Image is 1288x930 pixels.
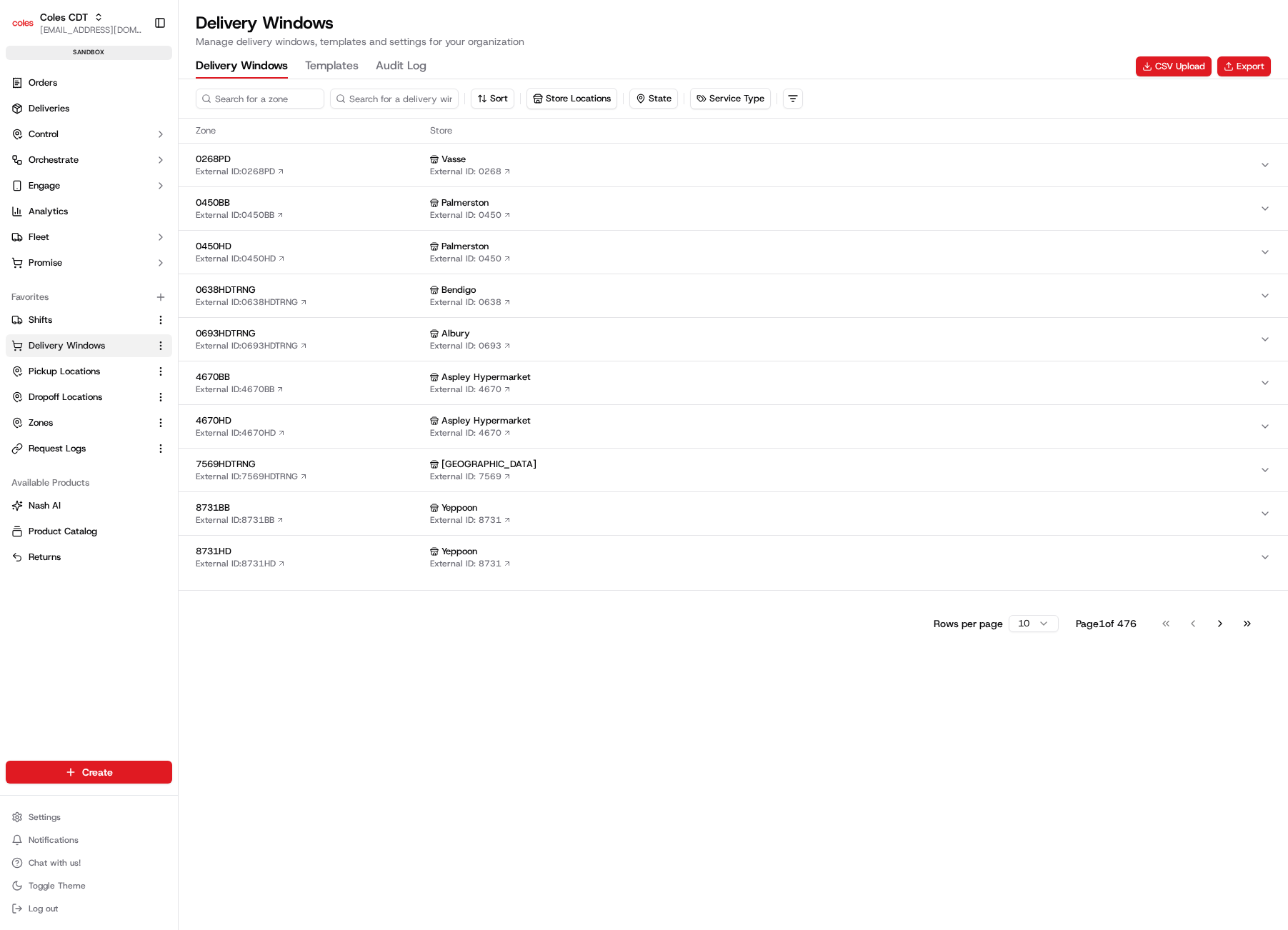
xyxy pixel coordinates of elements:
span: Log out [29,903,58,914]
a: Returns [11,551,166,564]
span: 0693HDTRNG [196,327,424,340]
button: 0450BBExternal ID:0450BB PalmerstonExternal ID: 0450 [179,187,1288,230]
a: External ID:4670BB [196,384,284,395]
button: Orchestrate [6,149,172,171]
a: External ID: 4670 [430,427,511,439]
button: Fleet [6,226,172,249]
span: Toggle Theme [29,880,86,891]
a: Orders [6,71,172,94]
button: CSV Upload [1136,56,1212,76]
button: 0638HDTRNGExternal ID:0638HDTRNG BendigoExternal ID: 0638 [179,274,1288,317]
button: 7569HDTRNGExternal ID:7569HDTRNG [GEOGRAPHIC_DATA]External ID: 7569 [179,449,1288,491]
button: Log out [6,899,172,919]
button: Dropoff Locations [6,386,172,409]
a: External ID: 0450 [430,253,511,264]
span: 8731HD [196,545,424,558]
input: Search for a zone [196,89,324,109]
span: Notifications [29,834,79,846]
button: Create [6,761,172,784]
input: Search for a delivery window [330,89,459,109]
a: Shifts [11,314,149,326]
a: External ID:7569HDTRNG [196,471,308,482]
button: 4670BBExternal ID:4670BB Aspley HypermarketExternal ID: 4670 [179,361,1288,404]
p: Manage delivery windows, templates and settings for your organization [196,34,524,49]
a: Dropoff Locations [11,391,149,404]
span: Zones [29,416,53,429]
span: Zone [196,124,424,137]
span: Store [430,124,1271,137]
a: External ID:0268PD [196,166,285,177]
div: Available Products [6,471,172,494]
a: External ID: 4670 [430,384,511,395]
button: 0693HDTRNGExternal ID:0693HDTRNG AlburyExternal ID: 0693 [179,318,1288,361]
a: Deliveries [6,97,172,120]
div: Favorites [6,286,172,309]
span: Create [82,765,113,779]
a: Request Logs [11,442,149,455]
button: 0268PDExternal ID:0268PD VasseExternal ID: 0268 [179,144,1288,186]
button: Zones [6,411,172,434]
span: Delivery Windows [29,339,105,352]
button: Audit Log [376,54,426,79]
span: 8731BB [196,501,424,514]
button: Notifications [6,830,172,850]
span: Nash AI [29,499,61,512]
a: Analytics [6,200,172,223]
a: External ID: 0450 [430,209,511,221]
button: 0450HDExternal ID:0450HD PalmerstonExternal ID: 0450 [179,231,1288,274]
span: Orchestrate [29,154,79,166]
a: External ID:8731BB [196,514,284,526]
span: Analytics [29,205,68,218]
span: Settings [29,811,61,823]
span: Fleet [29,231,49,244]
button: Nash AI [6,494,172,517]
span: Product Catalog [29,525,97,538]
a: External ID: 8731 [430,514,511,526]
button: Sort [471,89,514,109]
button: Product Catalog [6,520,172,543]
span: Palmerston [441,240,489,253]
button: Engage [6,174,172,197]
img: Coles CDT [11,11,34,34]
div: sandbox [6,46,172,60]
button: Coles CDTColes CDT[EMAIL_ADDRESS][DOMAIN_NAME] [6,6,148,40]
span: Yeppoon [441,545,477,558]
span: Returns [29,551,61,564]
span: 7569HDTRNG [196,458,424,471]
span: 0450HD [196,240,424,253]
a: External ID:4670HD [196,427,286,439]
button: Store Locations [526,88,617,109]
button: Delivery Windows [196,54,288,79]
button: State [629,89,678,109]
button: Service Type [691,89,770,109]
button: [EMAIL_ADDRESS][DOMAIN_NAME] [40,24,142,36]
button: Coles CDT [40,10,88,24]
span: Engage [29,179,60,192]
span: Aspley Hypermarket [441,414,531,427]
a: External ID:0638HDTRNG [196,296,308,308]
button: Shifts [6,309,172,331]
button: Pickup Locations [6,360,172,383]
a: External ID: 0638 [430,296,511,308]
button: 4670HDExternal ID:4670HD Aspley HypermarketExternal ID: 4670 [179,405,1288,448]
span: Chat with us! [29,857,81,869]
a: External ID:0450BB [196,209,284,221]
h1: Delivery Windows [196,11,524,34]
button: Export [1217,56,1271,76]
a: External ID:8731HD [196,558,286,569]
span: Bendigo [441,284,476,296]
span: Request Logs [29,442,86,455]
button: Control [6,123,172,146]
a: External ID:0450HD [196,253,286,264]
span: Yeppoon [441,501,477,514]
button: Store Locations [527,89,616,109]
a: External ID: 8731 [430,558,511,569]
a: External ID: 0268 [430,166,511,177]
a: External ID: 7569 [430,471,511,482]
button: Settings [6,807,172,827]
span: Orders [29,76,57,89]
div: Page 1 of 476 [1076,616,1137,631]
span: Palmerston [441,196,489,209]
